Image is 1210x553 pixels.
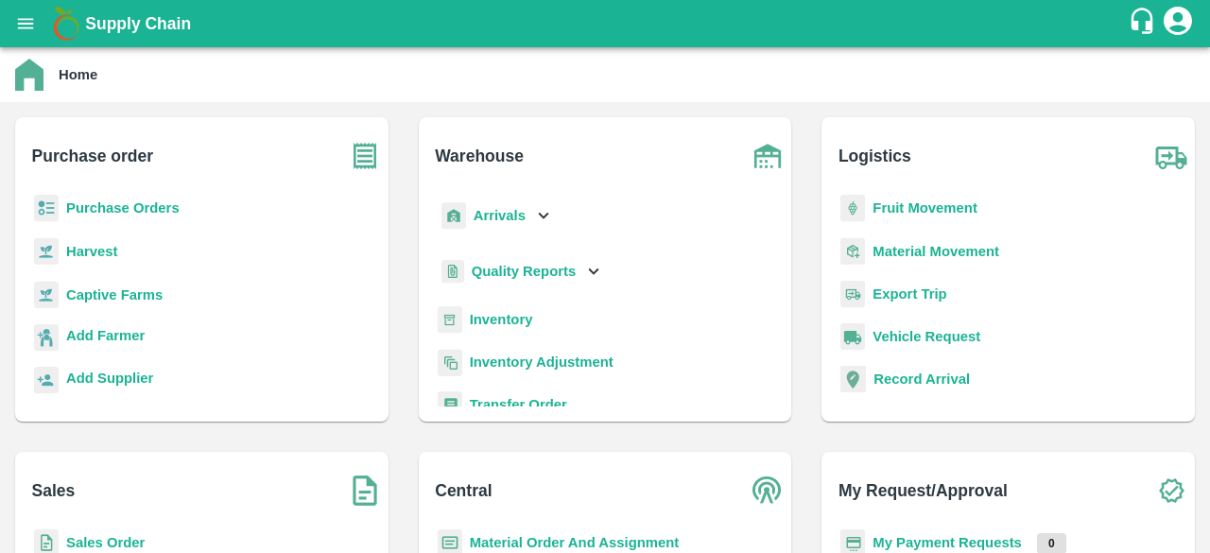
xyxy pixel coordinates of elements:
[840,237,865,266] img: material
[840,195,865,222] img: fruit
[1148,132,1195,180] img: truck
[470,397,567,412] a: Transfer Order
[838,477,1008,504] b: My Request/Approval
[873,372,970,387] a: Record Arrival
[66,325,145,351] a: Add Farmer
[873,329,980,344] a: Vehicle Request
[441,202,466,230] img: whArrival
[472,264,577,279] b: Quality Reports
[34,324,59,352] img: farmer
[840,323,865,351] img: vehicle
[32,143,153,169] b: Purchase order
[435,477,492,504] b: Central
[47,5,85,43] img: logo
[66,535,145,550] a: Sales Order
[438,306,462,334] img: whInventory
[34,195,59,222] img: reciept
[441,260,464,284] img: qualityReport
[32,477,76,504] b: Sales
[85,14,191,33] b: Supply Chain
[470,354,614,370] a: Inventory Adjustment
[873,200,977,216] a: Fruit Movement
[840,366,866,392] img: recordArrival
[1161,4,1195,43] div: account of current user
[34,367,59,394] img: supplier
[66,371,153,386] b: Add Supplier
[66,287,163,302] a: Captive Farms
[1148,467,1195,514] img: check
[4,2,47,45] button: open drawer
[34,281,59,309] img: harvest
[744,467,791,514] img: central
[85,10,1128,37] a: Supply Chain
[1128,7,1161,41] div: customer-support
[341,132,389,180] img: purchase
[873,535,1022,550] a: My Payment Requests
[438,252,605,291] div: Quality Reports
[744,132,791,180] img: warehouse
[438,195,555,237] div: Arrivals
[470,312,533,327] a: Inventory
[34,237,59,266] img: harvest
[438,391,462,419] img: whTransfer
[873,286,946,302] a: Export Trip
[873,244,999,259] a: Material Movement
[15,59,43,91] img: home
[66,368,153,393] a: Add Supplier
[59,67,97,82] b: Home
[66,200,180,216] a: Purchase Orders
[474,208,526,223] b: Arrivals
[470,535,680,550] a: Material Order And Assignment
[435,143,524,169] b: Warehouse
[341,467,389,514] img: soSales
[66,244,117,259] a: Harvest
[66,328,145,343] b: Add Farmer
[838,143,911,169] b: Logistics
[438,349,462,376] img: inventory
[840,281,865,308] img: delivery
